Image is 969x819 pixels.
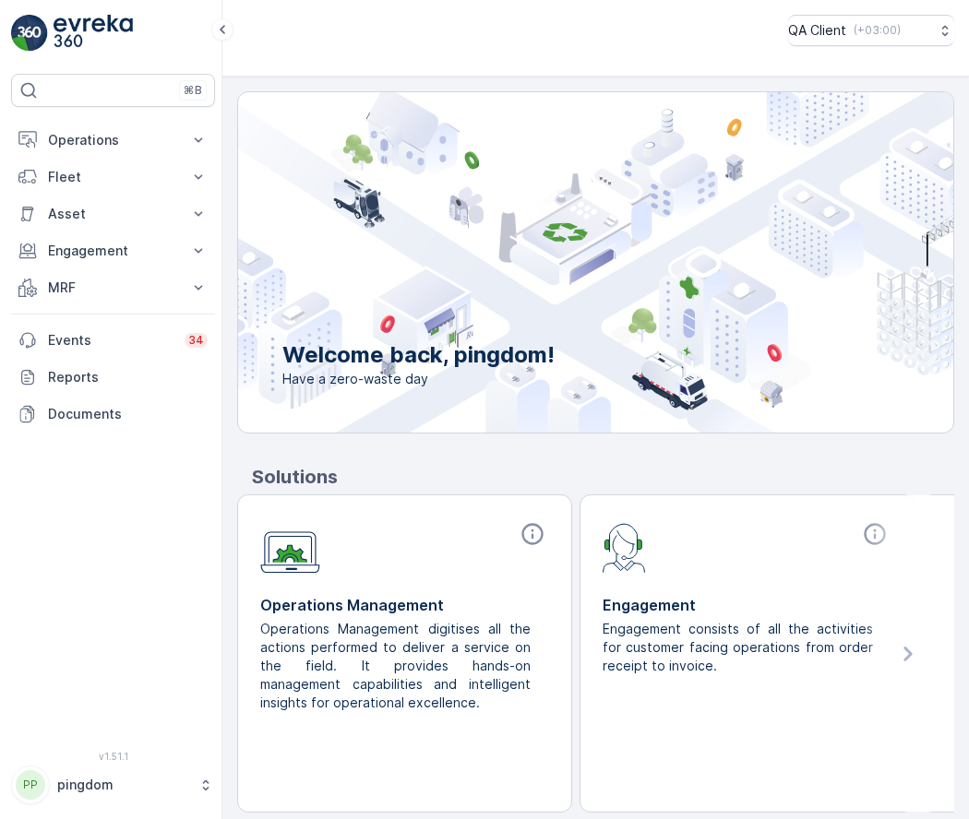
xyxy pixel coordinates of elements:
div: PP [16,770,45,800]
p: Welcome back, pingdom! [282,340,555,370]
span: v 1.51.1 [11,751,215,762]
p: Events [48,331,173,350]
a: Events34 [11,322,215,359]
p: Documents [48,405,208,423]
a: Documents [11,396,215,433]
img: logo [11,15,48,52]
span: Have a zero-waste day [282,370,555,388]
p: MRF [48,279,178,297]
button: Operations [11,122,215,159]
p: Engagement [603,594,891,616]
img: module-icon [260,521,320,574]
button: Engagement [11,232,215,269]
p: Reports [48,368,208,386]
p: Solutions [252,463,954,491]
p: Operations Management digitises all the actions performed to deliver a service on the field. It p... [260,620,534,712]
button: PPpingdom [11,766,215,804]
img: logo_light-DOdMpM7g.png [54,15,133,52]
p: QA Client [788,21,846,40]
button: QA Client(+03:00) [788,15,954,46]
p: pingdom [57,776,189,794]
button: Fleet [11,159,215,196]
button: MRF [11,269,215,306]
p: ( +03:00 ) [854,23,901,38]
p: Asset [48,205,178,223]
p: Fleet [48,168,178,186]
p: Operations [48,131,178,149]
img: city illustration [155,92,953,433]
a: Reports [11,359,215,396]
p: ⌘B [184,83,202,98]
p: Engagement [48,242,178,260]
img: module-icon [603,521,646,573]
p: Operations Management [260,594,549,616]
p: 34 [188,333,204,348]
p: Engagement consists of all the activities for customer facing operations from order receipt to in... [603,620,877,675]
button: Asset [11,196,215,232]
